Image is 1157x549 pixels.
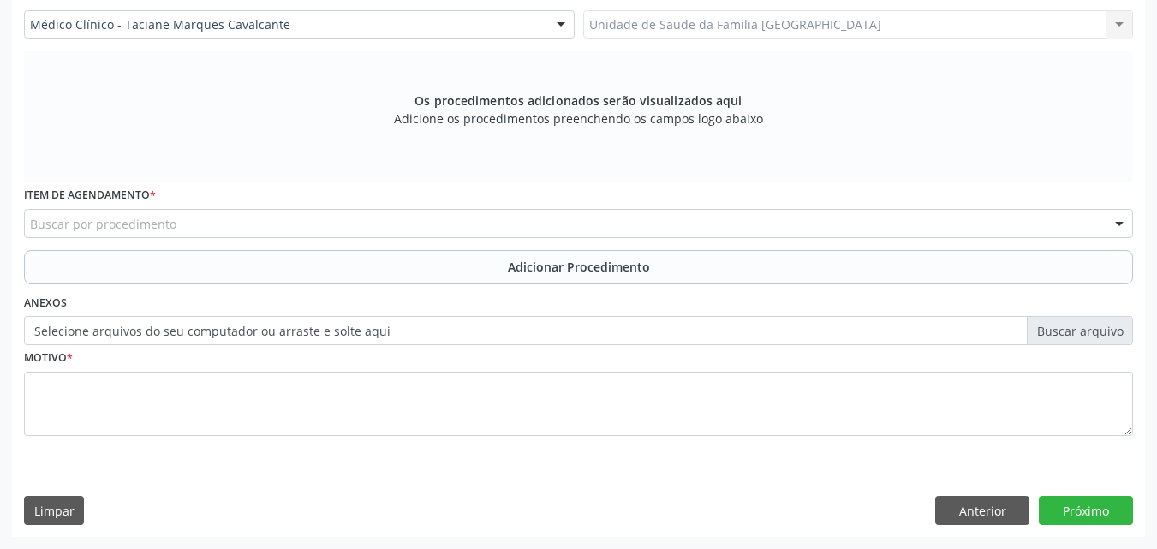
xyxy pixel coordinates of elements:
[935,496,1029,525] button: Anterior
[414,92,742,110] span: Os procedimentos adicionados serão visualizados aqui
[24,345,73,372] label: Motivo
[24,182,156,209] label: Item de agendamento
[508,258,650,276] span: Adicionar Procedimento
[394,110,763,128] span: Adicione os procedimentos preenchendo os campos logo abaixo
[24,496,84,525] button: Limpar
[30,16,540,33] span: Médico Clínico - Taciane Marques Cavalcante
[1039,496,1133,525] button: Próximo
[24,250,1133,284] button: Adicionar Procedimento
[30,215,176,233] span: Buscar por procedimento
[24,290,67,317] label: Anexos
